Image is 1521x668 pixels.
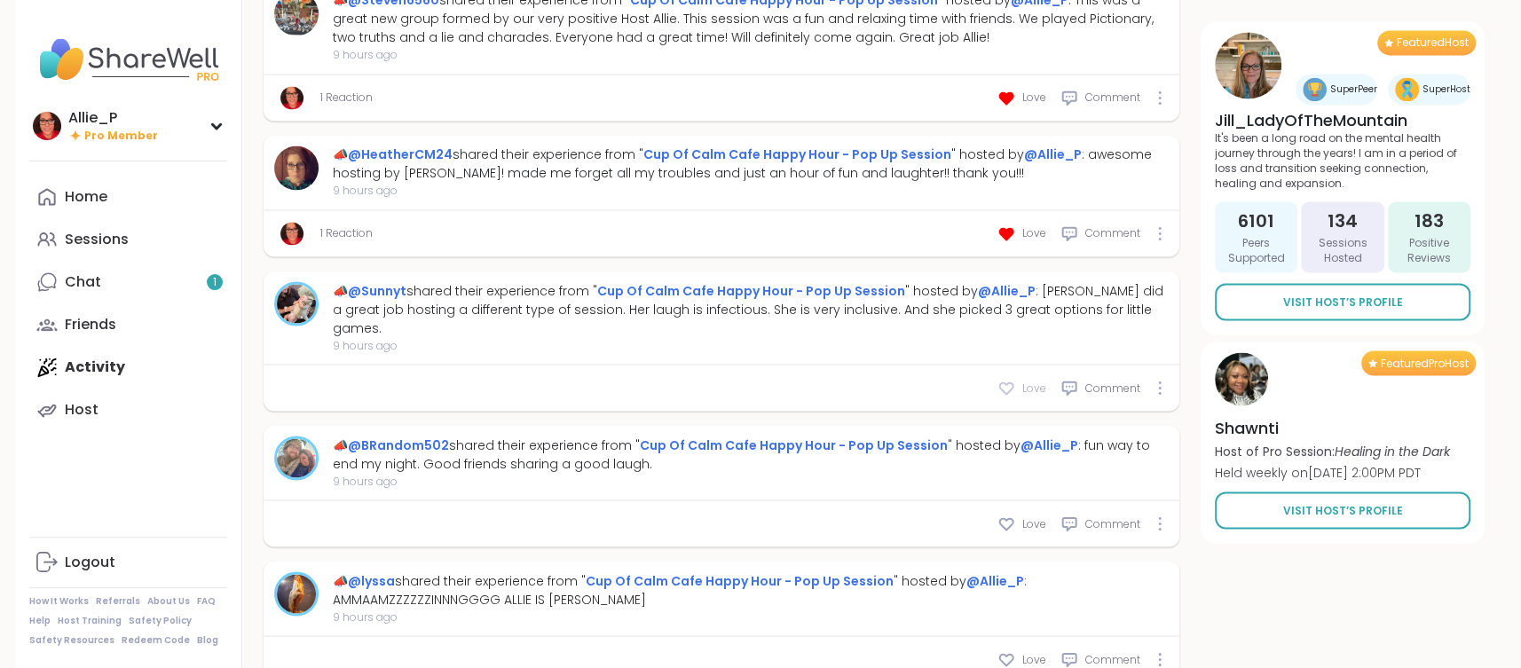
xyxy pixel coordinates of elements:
[1335,442,1450,460] i: Healing in the Dark
[597,281,905,299] a: Cup Of Calm Cafe Happy Hour - Pop Up Session
[29,218,227,261] a: Sessions
[1085,651,1140,667] span: Comment
[640,436,948,453] a: Cup Of Calm Cafe Happy Hour - Pop Up Session
[29,28,227,90] img: ShareWell Nav Logo
[348,571,395,589] a: @lyssa
[84,129,158,144] span: Pro Member
[320,225,373,241] a: 1 Reaction
[280,86,303,109] img: Allie_P
[333,281,1169,337] div: 📣 shared their experience from " " hosted by : [PERSON_NAME] did a great job hosting a different ...
[274,571,319,616] a: lyssa
[1395,235,1463,265] span: Positive Reviews
[96,595,140,608] a: Referrals
[1330,83,1377,96] span: SuperPeer
[348,145,453,163] a: @HeatherCM24
[29,303,227,346] a: Friends
[29,615,51,627] a: Help
[333,337,1169,353] span: 9 hours ago
[1022,380,1046,396] span: Love
[29,541,227,584] a: Logout
[147,595,190,608] a: About Us
[1283,294,1403,310] span: Visit Host’s Profile
[348,436,449,453] a: @BRandom502
[29,389,227,431] a: Host
[1215,32,1281,98] img: Jill_LadyOfTheMountain
[1022,225,1046,241] span: Love
[129,615,192,627] a: Safety Policy
[1022,90,1046,106] span: Love
[1021,436,1078,453] a: @Allie_P
[333,145,1169,183] div: 📣 shared their experience from " " hosted by : awesome hosting by [PERSON_NAME]! made me forget a...
[274,281,319,326] a: Sunnyt
[1085,225,1140,241] span: Comment
[29,634,114,647] a: Safety Resources
[1215,283,1470,320] a: Visit Host’s Profile
[348,281,406,299] a: @Sunnyt
[1215,131,1470,191] p: It's been a long road on the mental health journey through the years! I am in a period of loss an...
[586,571,894,589] a: Cup Of Calm Cafe Happy Hour - Pop Up Session
[978,281,1036,299] a: @Allie_P
[29,261,227,303] a: Chat1
[274,436,319,480] a: BRandom502
[33,112,61,140] img: Allie_P
[29,595,89,608] a: How It Works
[29,176,227,218] a: Home
[1215,491,1470,529] a: Visit Host’s Profile
[65,400,99,420] div: Host
[320,90,373,106] a: 1 Reaction
[65,187,107,207] div: Home
[1085,515,1140,531] span: Comment
[1422,83,1470,96] span: SuperHost
[1215,416,1450,438] h4: Shawnti
[197,595,216,608] a: FAQ
[1215,352,1268,405] img: Shawnti
[1085,90,1140,106] span: Comment
[1022,651,1046,667] span: Love
[68,108,158,128] div: Allie_P
[213,275,217,290] span: 1
[1024,145,1082,163] a: @Allie_P
[1215,463,1450,481] p: Held weekly on [DATE] 2:00PM PDT
[277,284,316,323] img: Sunnyt
[274,145,319,190] img: HeatherCM24
[65,230,129,249] div: Sessions
[277,574,316,613] img: lyssa
[1303,77,1327,101] img: Peer Badge Three
[65,315,116,334] div: Friends
[1215,442,1450,460] p: Host of Pro Session:
[333,47,1169,63] span: 9 hours ago
[1283,502,1403,518] span: Visit Host’s Profile
[1085,380,1140,396] span: Comment
[1415,208,1444,233] span: 183
[1022,515,1046,531] span: Love
[58,615,122,627] a: Host Training
[1308,235,1376,265] span: Sessions Hosted
[1397,35,1469,50] span: Featured Host
[1395,77,1419,101] img: Peer Badge One
[280,222,303,245] img: Allie_P
[1328,208,1358,233] span: 134
[333,609,1169,625] span: 9 hours ago
[277,438,316,477] img: BRandom502
[1238,208,1274,233] span: 6101
[643,145,951,163] a: Cup Of Calm Cafe Happy Hour - Pop Up Session
[333,473,1169,489] span: 9 hours ago
[333,183,1169,199] span: 9 hours ago
[333,571,1169,609] div: 📣 shared their experience from " " hosted by : AMMAAMZZZZZZINNNGGGG ALLIE IS [PERSON_NAME]
[65,553,115,572] div: Logout
[1215,109,1470,131] h4: Jill_LadyOfTheMountain
[1381,356,1469,370] span: Featured Pro Host
[122,634,190,647] a: Redeem Code
[333,436,1169,473] div: 📣 shared their experience from " " hosted by : fun way to end my night. Good friends sharing a go...
[197,634,218,647] a: Blog
[65,272,101,292] div: Chat
[966,571,1024,589] a: @Allie_P
[1222,235,1290,265] span: Peers Supported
